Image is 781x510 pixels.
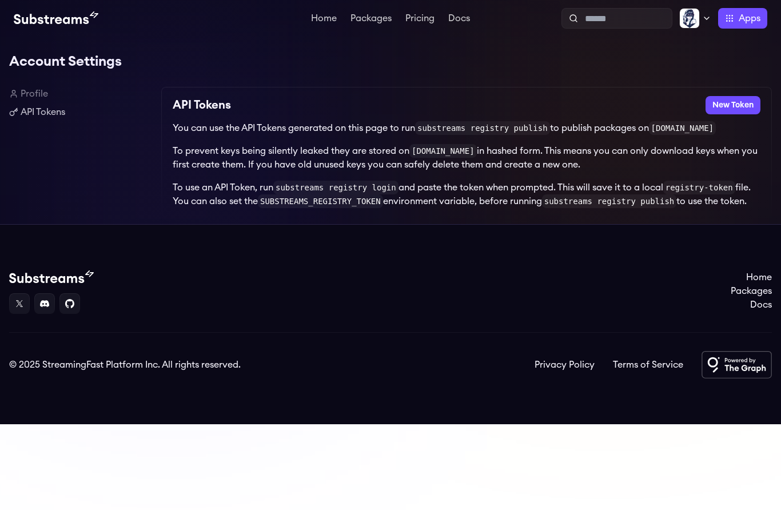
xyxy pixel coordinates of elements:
code: SUBSTREAMS_REGISTRY_TOKEN [258,194,383,208]
code: substreams registry publish [542,194,677,208]
div: © 2025 StreamingFast Platform Inc. All rights reserved. [9,358,241,372]
img: Powered by The Graph [702,351,772,378]
code: substreams registry publish [415,121,550,135]
img: Substream's logo [14,11,98,25]
img: Profile [679,8,700,29]
span: Apps [739,11,760,25]
code: substreams registry login [273,181,399,194]
p: To use an API Token, run and paste the token when prompted. This will save it to a local file. Yo... [173,181,760,208]
h2: API Tokens [173,96,231,114]
a: Profile [9,87,152,101]
a: Packages [348,14,394,25]
a: Home [731,270,772,284]
button: New Token [706,96,760,114]
a: Pricing [403,14,437,25]
a: Packages [731,284,772,298]
a: Terms of Service [613,358,683,372]
a: Docs [446,14,472,25]
a: Privacy Policy [535,358,595,372]
code: [DOMAIN_NAME] [409,144,477,158]
code: registry-token [663,181,735,194]
code: [DOMAIN_NAME] [649,121,716,135]
p: You can use the API Tokens generated on this page to run to publish packages on [173,121,760,135]
a: API Tokens [9,105,152,119]
a: Home [309,14,339,25]
a: Docs [731,298,772,312]
p: To prevent keys being silently leaked they are stored on in hashed form. This means you can only ... [173,144,760,172]
img: Substream's logo [9,270,94,284]
h1: Account Settings [9,50,772,73]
